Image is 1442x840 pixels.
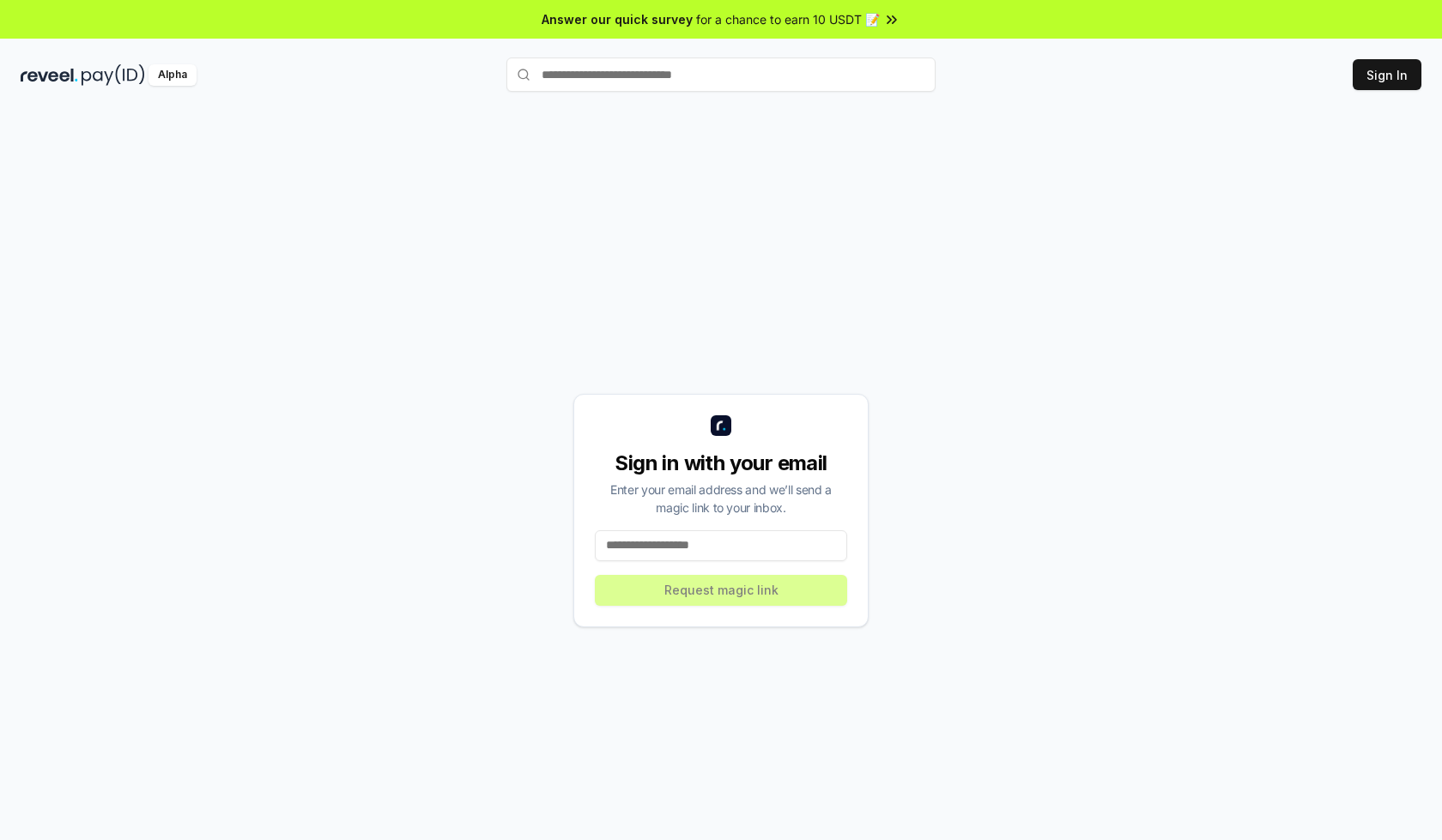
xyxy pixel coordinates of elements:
[82,64,145,86] img: pay_id
[595,450,847,477] div: Sign in with your email
[711,415,731,436] img: logo_small
[148,64,197,86] div: Alpha
[696,10,880,28] span: for a chance to earn 10 USDT 📝
[1353,59,1421,90] button: Sign In
[595,480,847,517] div: Enter your email address and we’ll send a magic link to your inbox.
[21,64,78,86] img: reveel_dark
[542,10,693,28] span: Answer our quick survey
